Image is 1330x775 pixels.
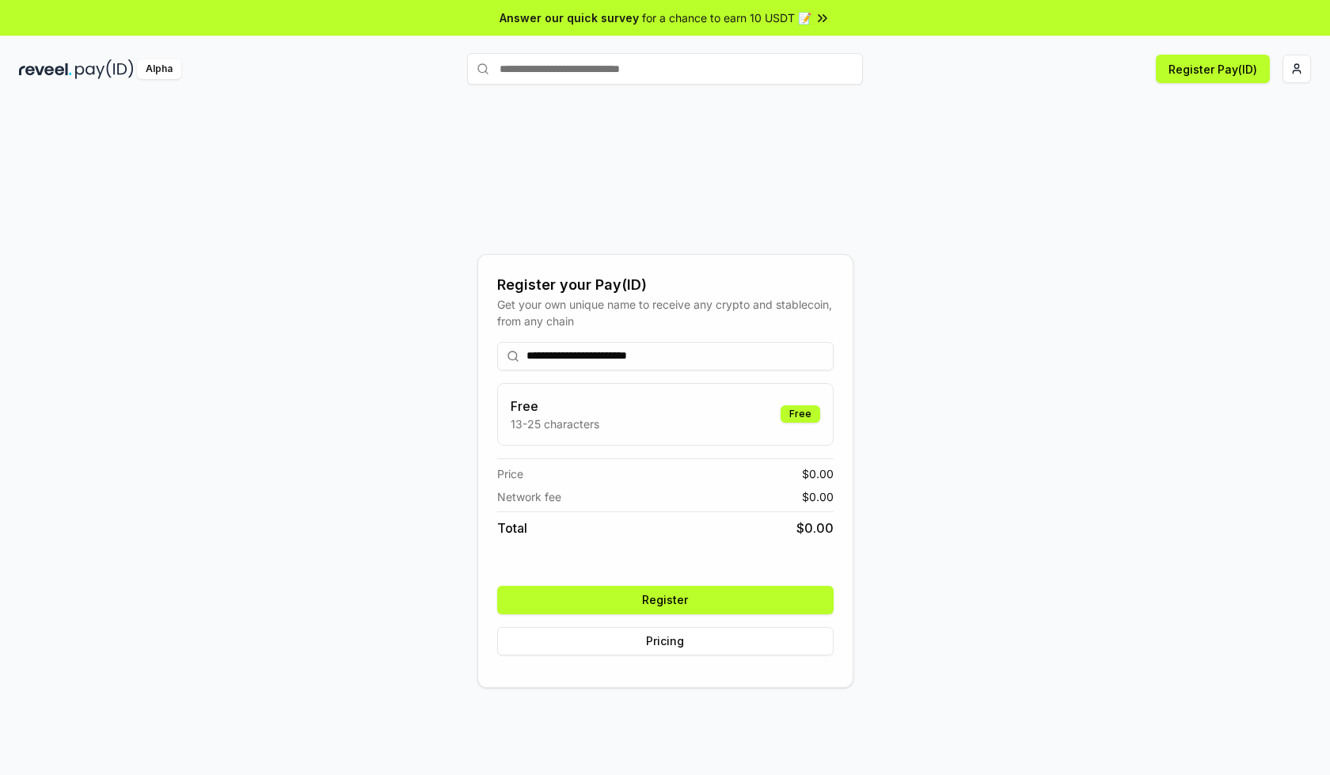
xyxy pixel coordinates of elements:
img: pay_id [75,59,134,79]
span: Answer our quick survey [500,9,639,26]
div: Alpha [137,59,181,79]
button: Register [497,586,834,614]
span: for a chance to earn 10 USDT 📝 [642,9,811,26]
span: $ 0.00 [796,519,834,538]
span: Price [497,465,523,482]
span: $ 0.00 [802,488,834,505]
button: Pricing [497,627,834,655]
img: reveel_dark [19,59,72,79]
span: Network fee [497,488,561,505]
p: 13-25 characters [511,416,599,432]
div: Register your Pay(ID) [497,274,834,296]
button: Register Pay(ID) [1156,55,1270,83]
span: Total [497,519,527,538]
h3: Free [511,397,599,416]
div: Free [781,405,820,423]
span: $ 0.00 [802,465,834,482]
div: Get your own unique name to receive any crypto and stablecoin, from any chain [497,296,834,329]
